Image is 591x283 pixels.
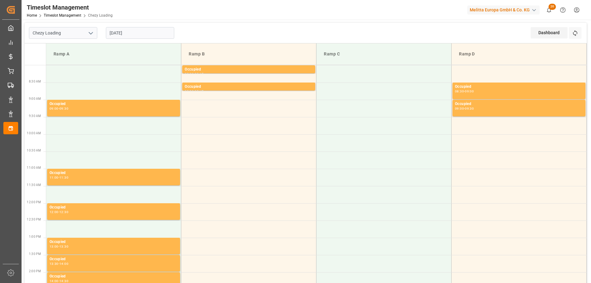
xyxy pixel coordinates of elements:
[185,67,313,73] div: Occupied
[27,131,41,135] span: 10:00 AM
[59,245,68,248] div: 13:30
[50,211,58,213] div: 12:00
[456,48,581,60] div: Ramp D
[50,262,58,265] div: 13:30
[27,200,41,204] span: 12:00 PM
[51,48,176,60] div: Ramp A
[467,6,540,14] div: Melitta Europa GmbH & Co. KG
[59,176,68,179] div: 11:30
[27,218,41,221] span: 12:30 PM
[531,27,568,38] div: Dashboard
[27,3,113,12] div: Timeslot Management
[29,252,41,256] span: 1:30 PM
[194,90,195,93] div: -
[464,90,465,93] div: -
[185,84,313,90] div: Occupied
[455,101,583,107] div: Occupied
[185,73,194,75] div: 08:00
[27,166,41,169] span: 11:00 AM
[50,170,178,176] div: Occupied
[455,107,464,110] div: 09:00
[27,13,37,18] a: Home
[29,114,41,118] span: 9:30 AM
[50,239,178,245] div: Occupied
[50,256,178,262] div: Occupied
[195,73,203,75] div: 08:15
[465,90,474,93] div: 09:00
[186,48,311,60] div: Ramp B
[59,107,68,110] div: 09:30
[29,97,41,100] span: 9:00 AM
[549,4,556,10] span: 20
[59,262,68,265] div: 14:00
[455,90,464,93] div: 08:30
[455,84,583,90] div: Occupied
[59,211,68,213] div: 12:30
[50,204,178,211] div: Occupied
[50,245,58,248] div: 13:00
[556,3,570,17] button: Help Center
[106,27,174,39] input: DD-MM-YYYY
[542,3,556,17] button: show 20 new notifications
[185,90,194,93] div: 08:30
[50,101,178,107] div: Occupied
[194,73,195,75] div: -
[27,183,41,187] span: 11:30 AM
[29,269,41,273] span: 2:00 PM
[195,90,203,93] div: 08:45
[29,80,41,83] span: 8:30 AM
[86,28,95,38] button: open menu
[465,107,474,110] div: 09:30
[44,13,81,18] a: Timeslot Management
[50,273,178,280] div: Occupied
[464,107,465,110] div: -
[29,235,41,238] span: 1:00 PM
[321,48,446,60] div: Ramp C
[59,280,68,282] div: 14:30
[29,27,97,39] input: Type to search/select
[50,107,58,110] div: 09:00
[50,176,58,179] div: 11:00
[27,149,41,152] span: 10:30 AM
[467,4,542,16] button: Melitta Europa GmbH & Co. KG
[50,280,58,282] div: 14:00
